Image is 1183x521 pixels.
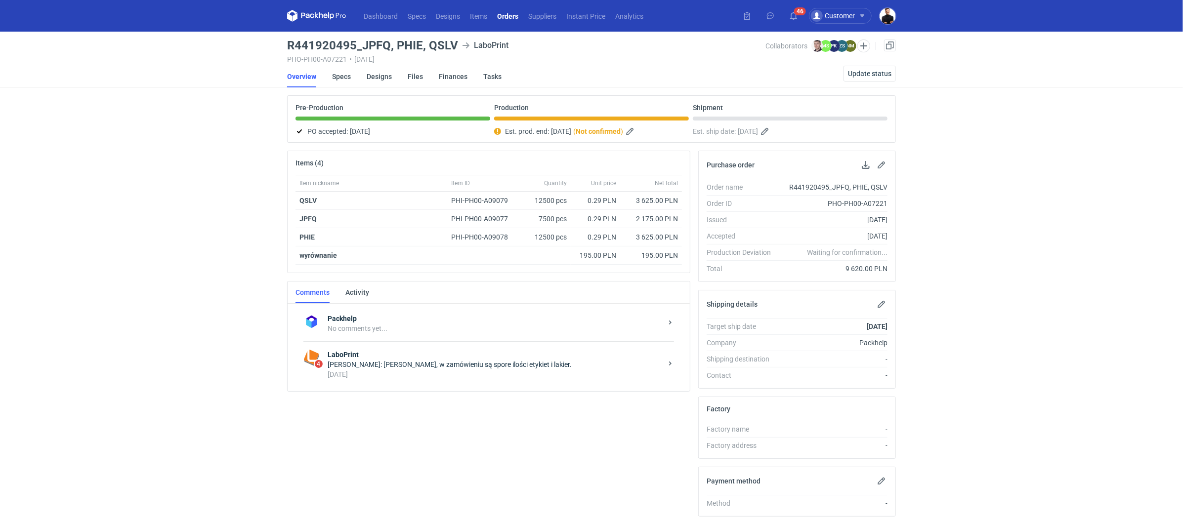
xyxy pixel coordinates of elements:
div: - [779,354,887,364]
div: Factory address [707,441,779,450]
a: Tasks [483,66,502,87]
span: Item ID [451,179,470,187]
a: Files [408,66,423,87]
strong: [DATE] [867,322,887,330]
span: • [349,55,352,63]
strong: Packhelp [328,314,662,323]
span: Collaborators [765,42,807,50]
div: PHO-PH00-A07221 [DATE] [287,55,765,63]
span: 4 [315,360,323,368]
div: 12500 pcs [521,192,571,210]
figcaption: MS [820,40,832,52]
strong: wyrównanie [299,251,337,259]
a: Finances [439,66,467,87]
div: Method [707,498,779,508]
div: [DATE] [779,231,887,241]
h2: Shipping details [707,300,758,308]
a: Comments [296,281,330,303]
a: Dashboard [359,10,403,22]
div: R441920495_JPFQ, PHIE, QSLV [779,182,887,192]
div: - [779,498,887,508]
span: [DATE] [551,125,571,137]
div: Factory name [707,424,779,434]
a: Duplicate [884,40,896,51]
div: Company [707,338,779,348]
div: 3 625.00 PLN [624,196,678,205]
a: Designs [367,66,392,87]
div: Est. prod. end: [494,125,689,137]
div: 2 175.00 PLN [624,214,678,224]
p: Pre-Production [296,104,343,112]
span: Unit price [591,179,616,187]
em: Waiting for confirmation... [807,247,887,257]
a: JPFQ [299,215,317,223]
div: - [779,441,887,450]
button: Edit estimated shipping date [760,125,772,137]
h2: Items (4) [296,159,324,167]
a: Designs [431,10,465,22]
button: Edit purchase order [876,159,887,171]
span: [DATE] [350,125,370,137]
em: ) [621,127,623,135]
div: Packhelp [303,314,320,330]
figcaption: PK [828,40,840,52]
div: PHI-PH00-A09079 [451,196,517,205]
div: - [779,424,887,434]
img: Tomasz Kubiak [880,8,896,24]
a: Overview [287,66,316,87]
div: 7500 pcs [521,210,571,228]
div: Packhelp [779,338,887,348]
p: Production [494,104,529,112]
div: Accepted [707,231,779,241]
div: 195.00 PLN [624,250,678,260]
div: 0.29 PLN [575,196,616,205]
button: Edit collaborators [857,40,870,52]
div: Production Deviation [707,247,779,257]
a: Analytics [610,10,648,22]
button: Update status [844,66,896,81]
div: Customer [811,10,855,22]
svg: Packhelp Pro [287,10,346,22]
div: Target ship date [707,321,779,331]
div: [DATE] [779,215,887,225]
div: Issued [707,215,779,225]
div: Contact [707,370,779,380]
figcaption: NM [845,40,856,52]
a: Specs [332,66,351,87]
div: Total [707,264,779,274]
div: 195.00 PLN [575,250,616,260]
a: Suppliers [523,10,561,22]
div: PHI-PH00-A09077 [451,214,517,224]
strong: PHIE [299,233,315,241]
img: LaboPrint [303,350,320,366]
h2: Payment method [707,477,760,485]
div: [DATE] [328,369,662,379]
button: Customer [809,8,880,24]
button: Download PO [860,159,872,171]
span: Update status [848,70,891,77]
a: Activity [345,281,369,303]
strong: Not confirmed [576,127,621,135]
h3: R441920495_JPFQ, PHIE, QSLV [287,40,458,51]
span: Net total [655,179,678,187]
div: 12500 pcs [521,228,571,246]
button: Edit shipping details [876,298,887,310]
strong: LaboPrint [328,350,662,360]
div: Order ID [707,199,779,208]
div: PHO-PH00-A07221 [779,199,887,208]
a: QSLV [299,197,317,204]
div: Est. ship date: [693,125,887,137]
div: [PERSON_NAME]: [PERSON_NAME], w zamówieniu są spore ilości etykiet i lakier. [328,360,662,369]
div: 0.29 PLN [575,232,616,242]
div: Order name [707,182,779,192]
em: ( [573,127,576,135]
a: Instant Price [561,10,610,22]
a: Specs [403,10,431,22]
div: PO accepted: [296,125,490,137]
button: 46 [786,8,802,24]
